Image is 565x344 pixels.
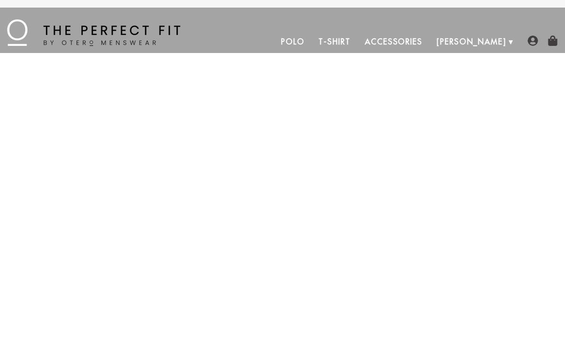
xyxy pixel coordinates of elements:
[430,30,513,53] a: [PERSON_NAME]
[528,35,538,46] img: user-account-icon.png
[547,35,558,46] img: shopping-bag-icon.png
[274,30,312,53] a: Polo
[7,19,180,46] img: The Perfect Fit - by Otero Menswear - Logo
[358,30,430,53] a: Accessories
[311,30,357,53] a: T-Shirt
